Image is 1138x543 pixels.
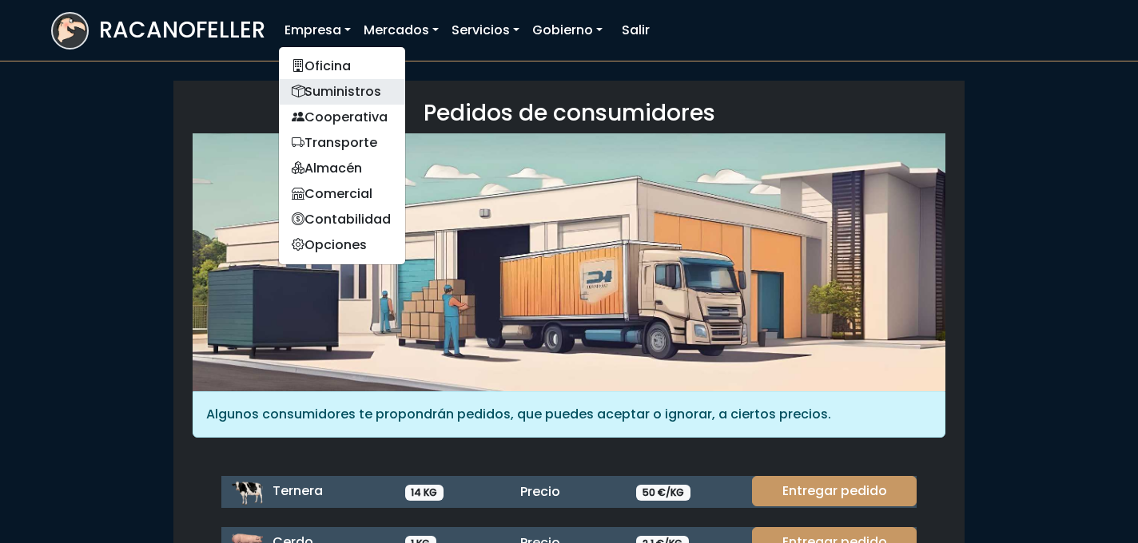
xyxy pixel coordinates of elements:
a: Servicios [445,14,526,46]
a: Mercados [357,14,445,46]
div: Algunos consumidores te propondrán pedidos, que puedes aceptar o ignorar, a ciertos precios. [193,391,945,438]
a: Cooperativa [279,105,405,130]
a: Entregar pedido [752,476,917,506]
span: Ternera [273,482,323,500]
a: Empresa [278,14,357,46]
a: Salir [615,14,656,46]
a: Comercial [279,181,405,207]
a: RACANOFELLER [51,8,265,54]
a: Oficina [279,54,405,79]
h3: RACANOFELLER [99,17,265,44]
span: 14 KG [405,485,444,501]
a: Opciones [279,232,405,258]
img: logoracarojo.png [53,14,87,44]
span: 50 €/KG [636,485,690,501]
a: Suministros [279,79,405,105]
h3: Pedidos de consumidores [193,100,945,127]
img: ternera.png [231,476,263,508]
a: Transporte [279,130,405,156]
div: Precio [511,482,627,501]
img: orders.jpg [193,133,945,391]
a: Gobierno [526,14,609,46]
a: Almacén [279,156,405,181]
a: Contabilidad [279,207,405,232]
